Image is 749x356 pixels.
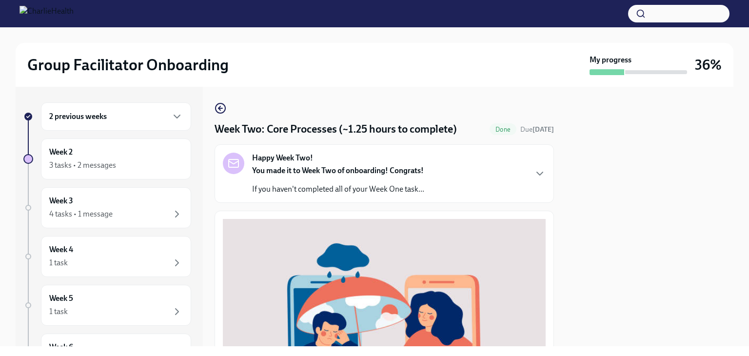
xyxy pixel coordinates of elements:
div: 1 task [49,257,68,268]
strong: [DATE] [532,125,554,134]
div: 4 tasks • 1 message [49,209,113,219]
strong: My progress [590,55,631,65]
h6: Week 5 [49,293,73,304]
h6: Week 3 [49,196,73,206]
a: Week 34 tasks • 1 message [23,187,191,228]
a: Week 41 task [23,236,191,277]
h3: 36% [695,56,722,74]
p: If you haven't completed all of your Week One task... [252,184,424,195]
h6: 2 previous weeks [49,111,107,122]
span: Due [520,125,554,134]
span: Done [490,126,516,133]
div: 2 previous weeks [41,102,191,131]
a: Week 51 task [23,285,191,326]
div: 1 task [49,306,68,317]
h6: Week 6 [49,342,73,353]
strong: You made it to Week Two of onboarding! Congrats! [252,166,424,175]
h6: Week 4 [49,244,73,255]
strong: Happy Week Two! [252,153,313,163]
h4: Week Two: Core Processes (~1.25 hours to complete) [215,122,457,137]
h6: Week 2 [49,147,73,158]
div: 3 tasks • 2 messages [49,160,116,171]
img: CharlieHealth [20,6,74,21]
span: August 18th, 2025 10:00 [520,125,554,134]
a: Week 23 tasks • 2 messages [23,138,191,179]
h2: Group Facilitator Onboarding [27,55,229,75]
